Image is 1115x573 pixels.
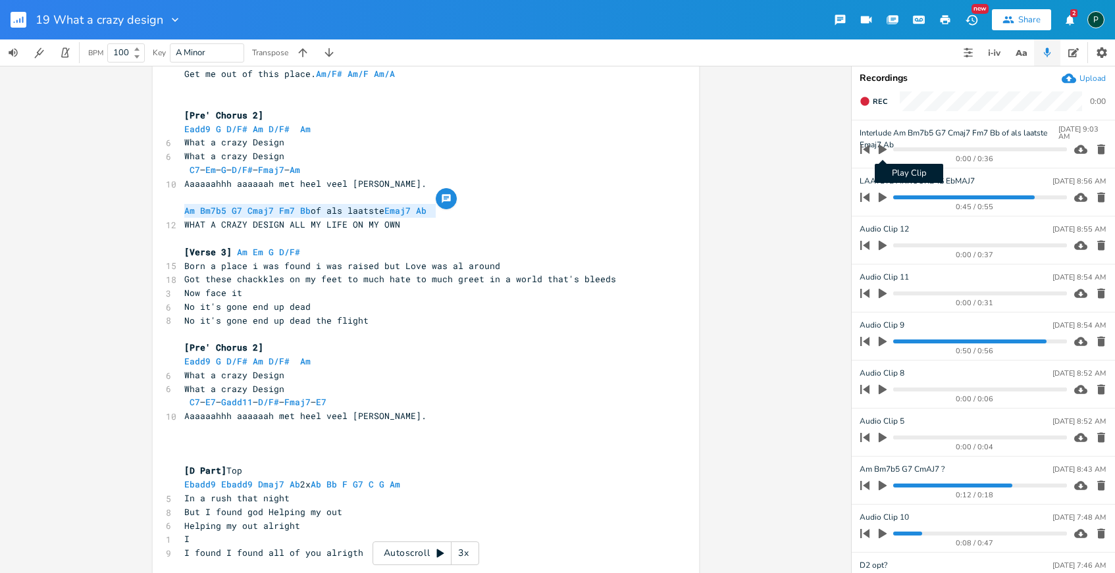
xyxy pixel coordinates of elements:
div: [DATE] 8:56 AM [1052,178,1106,185]
div: 0:00 / 0:37 [883,251,1067,259]
div: [DATE] 8:54 AM [1052,322,1106,329]
div: 0:00 / 0:36 [883,155,1067,162]
span: F [342,478,348,490]
span: I [184,533,190,545]
span: Am/A [374,68,395,80]
span: Am [290,164,300,176]
div: [DATE] 8:52 AM [1052,418,1106,425]
span: No it's gone end up dead the flight [184,314,369,326]
span: Helping my out alright [184,520,300,532]
button: Upload [1062,71,1106,86]
span: Am [253,123,263,135]
span: In a rush that night [184,492,290,504]
span: Rec [873,97,887,107]
span: Aaaaaahhh aaaaaah met heel veel [PERSON_NAME]. [184,410,427,422]
span: Audio Clip 10 [860,511,909,524]
span: Cmaj7 [247,205,274,216]
div: New [972,4,989,14]
span: Em [205,164,216,176]
span: Ab [311,478,321,490]
button: P [1087,5,1104,35]
span: Em [253,246,263,258]
span: G [221,164,226,176]
div: 0:50 / 0:56 [883,347,1067,355]
span: What a crazy Design [184,150,284,162]
span: [Pre' Chorus 2] [184,341,263,353]
span: LAATSTE AKKOORD IS EbMAJ7 [860,175,975,187]
button: Rec [854,91,893,112]
span: Am [300,355,311,367]
span: What a crazy Design [184,136,284,148]
span: Interlude Am Bm7b5 G7 Cmaj7 Fm7 Bb of als laatste Emaj7 Ab [860,127,1058,139]
span: Am [253,355,263,367]
span: Am [237,246,247,258]
span: Fmaj7 [258,164,284,176]
div: [DATE] 8:55 AM [1052,226,1106,233]
span: D2 opt? [860,559,887,572]
span: Dmaj7 [258,478,284,490]
span: Am Bm7b5 G7 CmAJ7 ? [860,463,945,476]
span: D/F# [279,246,300,258]
div: BPM [88,49,103,57]
span: Fm7 [279,205,295,216]
span: Got these chackkles on my feet to much hate to much greet in a world that's bleeds [184,273,616,285]
div: Transpose [252,49,288,57]
span: WHAT A CRAZY DESIGN ALL MY LIFE ON MY OWN [184,218,400,230]
span: G7 [232,205,242,216]
span: Ab [290,478,300,490]
span: Audio Clip 12 [860,223,909,236]
div: Share [1018,14,1041,26]
span: Now face it [184,287,242,299]
span: D/F# [258,396,279,408]
span: Fmaj7 [284,396,311,408]
span: E7 [316,396,326,408]
span: Audio Clip 9 [860,319,904,332]
div: 0:12 / 0:18 [883,491,1067,499]
span: – – – – – [184,396,332,408]
span: G [216,355,221,367]
button: Play Clip [874,139,891,160]
span: D/F# [269,355,290,367]
span: of als laatste [184,205,432,216]
div: 0:00 / 0:04 [883,443,1067,451]
span: Eadd9 [184,123,211,135]
div: [DATE] 7:48 AM [1052,514,1106,521]
div: [DATE] 8:43 AM [1052,466,1106,473]
span: Ebadd9 [184,478,216,490]
span: Born a place i was found i was raised but Love was al around [184,260,500,272]
span: Am [390,478,400,490]
div: 0:00 / 0:06 [883,395,1067,403]
span: Top [184,464,242,476]
span: D/F# [226,355,247,367]
span: Am [300,123,311,135]
div: Piepo [1087,11,1104,28]
span: I found I found all of you alrigth [184,547,363,559]
span: 19 What a crazy design [36,14,163,26]
span: Ab [416,205,427,216]
span: 2x [184,478,411,490]
button: Share [992,9,1051,30]
span: Gadd11 [221,396,253,408]
span: – – – – – [184,164,300,176]
div: [DATE] 8:52 AM [1052,370,1106,377]
span: G7 [353,478,363,490]
span: C7 [190,396,200,408]
span: But I found god Helping my out [184,506,342,518]
div: 0:45 / 0:55 [883,203,1067,211]
span: Emaj7 [384,205,411,216]
span: G [379,478,384,490]
span: E7 [205,396,216,408]
span: C7 [190,164,200,176]
span: D/F# [269,123,290,135]
div: Upload [1079,73,1106,84]
span: Bb [326,478,337,490]
span: A Minor [176,47,205,59]
div: 2 [1070,9,1077,17]
span: Audio Clip 11 [860,271,909,284]
div: [DATE] 7:46 AM [1052,562,1106,569]
div: 3x [452,541,475,565]
span: G [216,123,221,135]
span: Bb [300,205,311,216]
span: Get me out of this place. [184,68,400,80]
span: Am [184,205,195,216]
